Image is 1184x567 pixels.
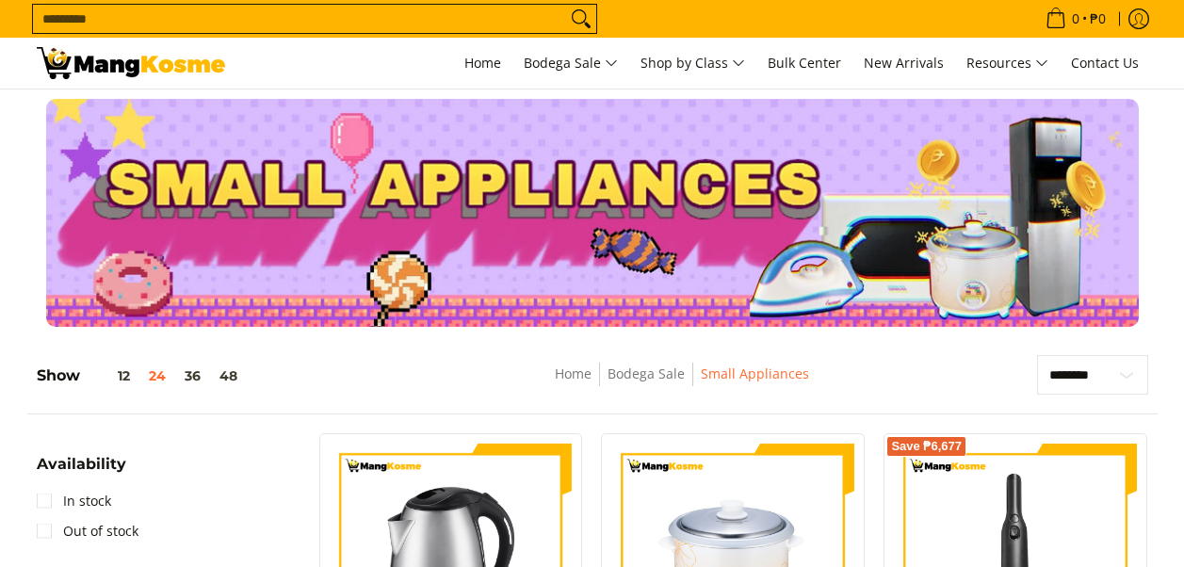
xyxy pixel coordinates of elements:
[1040,8,1111,29] span: •
[641,52,745,75] span: Shop by Class
[891,441,962,452] span: Save ₱6,677
[455,38,511,89] a: Home
[417,363,947,405] nav: Breadcrumbs
[864,54,944,72] span: New Arrivals
[210,368,247,383] button: 48
[37,366,247,385] h5: Show
[566,5,596,33] button: Search
[1071,54,1139,72] span: Contact Us
[768,54,841,72] span: Bulk Center
[701,364,809,382] a: Small Appliances
[464,54,501,72] span: Home
[175,368,210,383] button: 36
[139,368,175,383] button: 24
[631,38,754,89] a: Shop by Class
[854,38,953,89] a: New Arrivals
[957,38,1058,89] a: Resources
[1069,12,1082,25] span: 0
[37,47,225,79] img: Small Appliances l Mang Kosme: Home Appliances Warehouse Sale | Page 2
[966,52,1048,75] span: Resources
[1062,38,1148,89] a: Contact Us
[37,486,111,516] a: In stock
[555,364,592,382] a: Home
[37,457,126,486] summary: Open
[608,364,685,382] a: Bodega Sale
[514,38,627,89] a: Bodega Sale
[80,368,139,383] button: 12
[37,516,138,546] a: Out of stock
[1087,12,1109,25] span: ₱0
[524,52,618,75] span: Bodega Sale
[37,457,126,472] span: Availability
[244,38,1148,89] nav: Main Menu
[758,38,851,89] a: Bulk Center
